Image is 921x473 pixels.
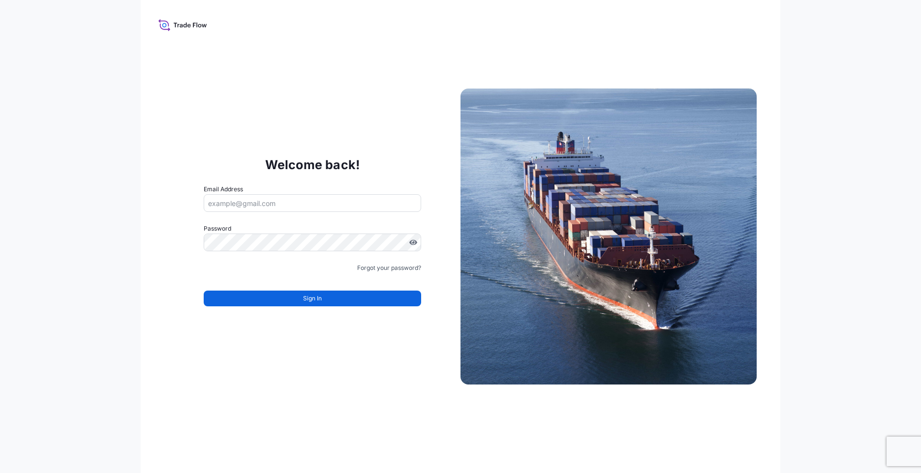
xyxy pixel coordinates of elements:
label: Email Address [204,184,243,194]
button: Sign In [204,291,421,306]
label: Password [204,224,421,234]
button: Show password [409,238,417,246]
a: Forgot your password? [357,263,421,273]
img: Ship illustration [460,89,757,384]
span: Sign In [303,294,322,303]
p: Welcome back! [265,157,360,173]
input: example@gmail.com [204,194,421,212]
